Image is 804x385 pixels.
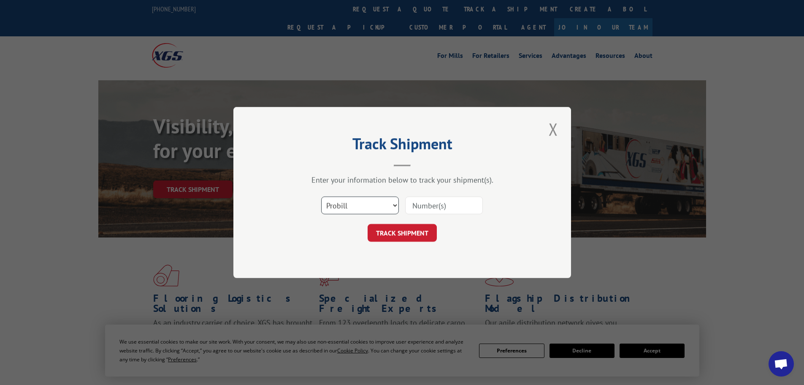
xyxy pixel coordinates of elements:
[546,117,560,141] button: Close modal
[368,224,437,242] button: TRACK SHIPMENT
[405,197,483,214] input: Number(s)
[276,175,529,185] div: Enter your information below to track your shipment(s).
[769,351,794,377] a: Open chat
[276,138,529,154] h2: Track Shipment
